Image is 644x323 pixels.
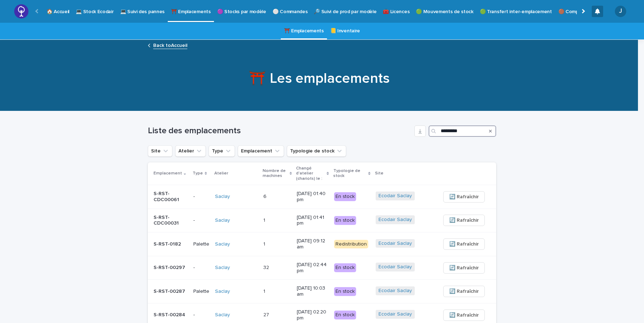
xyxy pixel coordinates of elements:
[263,240,267,247] p: 1
[193,169,203,177] p: Type
[145,70,493,87] h1: ⛩️ Les emplacements
[209,145,235,157] button: Type
[154,169,182,177] p: Emplacement
[263,311,270,318] p: 27
[379,217,412,223] a: Ecodair Saclay
[449,193,479,200] span: 🔄 Rafraîchir
[379,311,412,317] a: Ecodair Saclay
[148,256,496,280] tr: S-RST-00297-Saclay 3232 [DATE] 02:44 pmEn stockEcodair Saclay 🔄 Rafraîchir
[297,285,328,297] p: [DATE] 10:03 am
[449,312,479,319] span: 🔄 Rafraîchir
[154,289,188,295] p: S-RST-00287
[263,216,267,224] p: 1
[334,311,356,319] div: En stock
[334,192,356,201] div: En stock
[443,191,485,203] button: 🔄 Rafraîchir
[175,145,206,157] button: Atelier
[284,23,324,39] a: ⛩️ Emplacements
[193,194,209,200] p: -
[297,191,328,203] p: [DATE] 01:40 pm
[263,263,270,271] p: 32
[214,169,228,177] p: Atelier
[449,264,479,271] span: 🔄 Rafraîchir
[297,262,328,274] p: [DATE] 02:44 pm
[148,209,496,232] tr: S-RST-CDC00031-Saclay 11 [DATE] 01:41 pmEn stockEcodair Saclay 🔄 Rafraîchir
[334,216,356,225] div: En stock
[215,312,230,318] a: Saclay
[148,232,496,256] tr: S-RST-0182PaletteSaclay 11 [DATE] 09:12 amRedistributionEcodair Saclay 🔄 Rafraîchir
[193,289,209,295] p: Palette
[215,265,230,271] a: Saclay
[334,240,368,249] div: Redistribution
[443,215,485,226] button: 🔄 Rafraîchir
[154,191,188,203] p: S-RST-CDC00061
[148,280,496,303] tr: S-RST-00287PaletteSaclay 11 [DATE] 10:03 amEn stockEcodair Saclay 🔄 Rafraîchir
[263,287,267,295] p: 1
[14,4,28,18] img: JzSyWMYZRrOrwMBeQwjA
[215,217,230,224] a: Saclay
[154,215,188,227] p: S-RST-CDC00031
[379,264,412,270] a: Ecodair Saclay
[148,145,172,157] button: Site
[296,165,325,183] p: Changé d'atelier (chariots) le :
[154,265,188,271] p: S-RST-00297
[334,287,356,296] div: En stock
[443,309,485,321] button: 🔄 Rafraîchir
[297,215,328,227] p: [DATE] 01:41 pm
[154,241,188,247] p: S-RST-0182
[153,41,187,49] a: Back toAccueil
[449,241,479,248] span: 🔄 Rafraîchir
[193,241,209,247] p: Palette
[193,312,209,318] p: -
[330,23,360,39] a: 📒 Inventaire
[449,288,479,295] span: 🔄 Rafraîchir
[215,241,230,247] a: Saclay
[297,238,328,250] p: [DATE] 09:12 am
[297,309,328,321] p: [DATE] 02:20 pm
[333,167,367,180] p: Typologie de stock
[287,145,346,157] button: Typologie de stock
[379,241,412,247] a: Ecodair Saclay
[379,193,412,199] a: Ecodair Saclay
[379,288,412,294] a: Ecodair Saclay
[238,145,284,157] button: Emplacement
[615,6,626,17] div: J
[263,167,288,180] p: Nombre de machines
[263,192,268,200] p: 6
[443,238,485,250] button: 🔄 Rafraîchir
[148,126,412,136] h1: Liste des emplacements
[449,217,479,224] span: 🔄 Rafraîchir
[375,169,383,177] p: Site
[334,263,356,272] div: En stock
[215,289,230,295] a: Saclay
[193,217,209,224] p: -
[443,286,485,297] button: 🔄 Rafraîchir
[215,194,230,200] a: Saclay
[154,312,188,318] p: S-RST-00284
[443,262,485,274] button: 🔄 Rafraîchir
[193,265,209,271] p: -
[429,125,496,137] input: Search
[148,185,496,209] tr: S-RST-CDC00061-Saclay 66 [DATE] 01:40 pmEn stockEcodair Saclay 🔄 Rafraîchir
